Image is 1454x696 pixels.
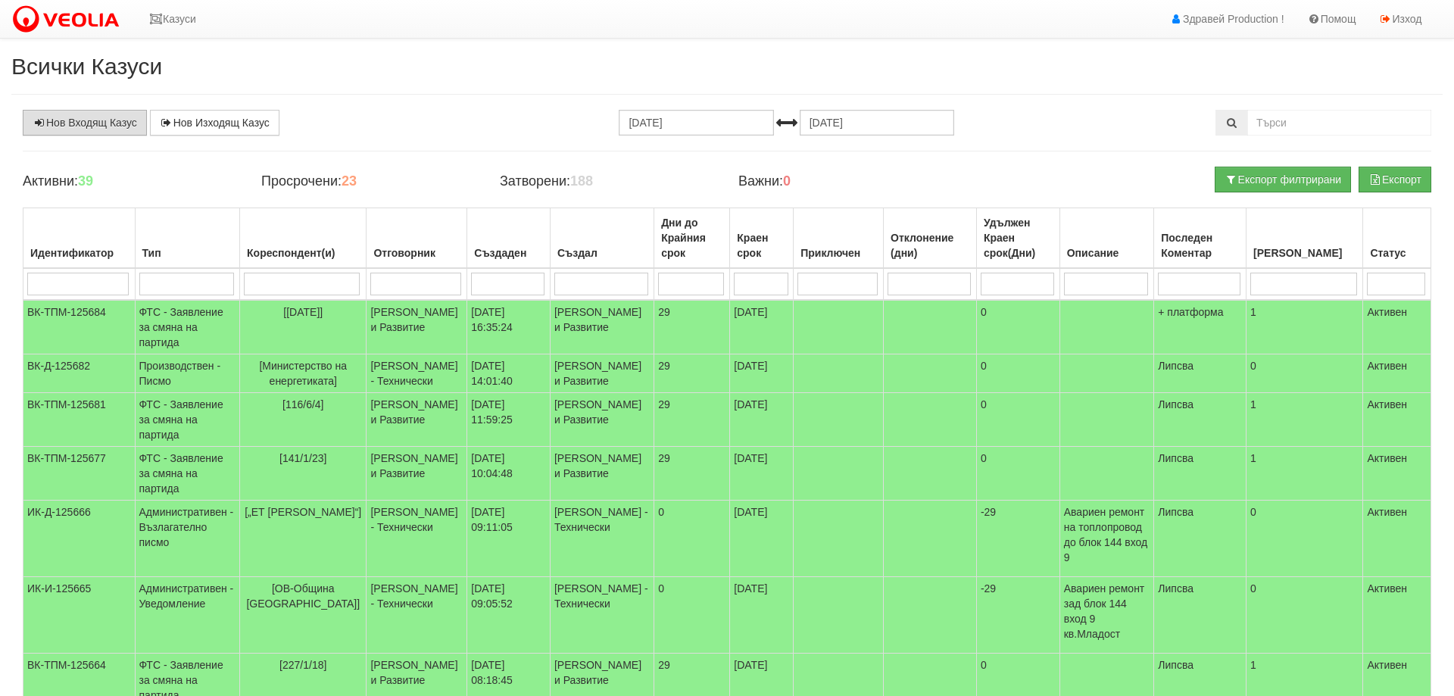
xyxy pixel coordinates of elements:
p: Авариен ремонт на топлопровод до блок 144 вход 9 [1064,504,1150,565]
span: Липсва [1158,506,1193,518]
h4: Затворени: [500,174,716,189]
span: 29 [658,452,670,464]
a: Нов Входящ Казус [23,110,147,136]
span: [Министерство на енергетиката] [259,360,347,387]
th: Последен Коментар: No sort applied, activate to apply an ascending sort [1154,208,1247,269]
td: [DATE] [730,501,794,577]
td: 0 [1247,354,1363,393]
th: Описание: No sort applied, activate to apply an ascending sort [1059,208,1154,269]
div: Дни до Крайния срок [658,212,725,264]
span: 29 [658,398,670,410]
th: Отклонение (дни): No sort applied, activate to apply an ascending sort [884,208,977,269]
b: 0 [783,173,791,189]
td: Активен [1363,354,1431,393]
td: [DATE] [730,447,794,501]
td: 1 [1247,300,1363,354]
th: Приключен: No sort applied, activate to apply an ascending sort [794,208,884,269]
td: [DATE] [730,393,794,447]
td: 0 [1247,501,1363,577]
th: Кореспондент(и): No sort applied, activate to apply an ascending sort [240,208,367,269]
td: [PERSON_NAME] - Технически [367,501,467,577]
span: 0 [658,582,664,595]
td: ФТС - Заявление за смяна на партида [135,300,240,354]
div: Статус [1367,242,1427,264]
td: 0 [976,300,1059,354]
th: Тип: No sort applied, activate to apply an ascending sort [135,208,240,269]
td: ВК-ТПМ-125684 [23,300,136,354]
span: 29 [658,306,670,318]
th: Създал: No sort applied, activate to apply an ascending sort [550,208,654,269]
span: Липсва [1158,452,1193,464]
td: ИК-Д-125666 [23,501,136,577]
td: Активен [1363,447,1431,501]
td: [DATE] 16:35:24 [467,300,551,354]
div: Удължен Краен срок(Дни) [981,212,1056,264]
b: 23 [342,173,357,189]
td: 0 [1247,577,1363,654]
td: -29 [976,501,1059,577]
td: 1 [1247,447,1363,501]
td: [PERSON_NAME] и Развитие [550,447,654,501]
td: [DATE] 14:01:40 [467,354,551,393]
td: ФТС - Заявление за смяна на партида [135,393,240,447]
td: [PERSON_NAME] - Технически [550,577,654,654]
th: Отговорник: No sort applied, activate to apply an ascending sort [367,208,467,269]
span: Липсва [1158,659,1193,671]
div: Краен срок [734,227,789,264]
th: Краен срок: No sort applied, activate to apply an ascending sort [730,208,794,269]
td: 1 [1247,393,1363,447]
td: Активен [1363,501,1431,577]
h4: Важни: [738,174,954,189]
td: [PERSON_NAME] и Развитие [367,300,467,354]
div: Кореспондент(и) [244,242,362,264]
span: + платформа [1158,306,1223,318]
img: VeoliaLogo.png [11,4,126,36]
div: Отговорник [370,242,463,264]
td: [PERSON_NAME] - Технически [367,577,467,654]
td: ВК-ТПМ-125677 [23,447,136,501]
div: Създаден [471,242,546,264]
span: Липсва [1158,360,1193,372]
div: Последен Коментар [1158,227,1242,264]
div: Приключен [797,242,879,264]
th: Статус: No sort applied, activate to apply an ascending sort [1363,208,1431,269]
th: Брой Файлове: No sort applied, activate to apply an ascending sort [1247,208,1363,269]
h4: Активни: [23,174,239,189]
td: 0 [976,447,1059,501]
td: [DATE] 09:11:05 [467,501,551,577]
span: Липсва [1158,582,1193,595]
button: Експорт [1359,167,1431,192]
div: Описание [1064,242,1150,264]
div: Отклонение (дни) [888,227,972,264]
td: Активен [1363,393,1431,447]
div: [PERSON_NAME] [1250,242,1359,264]
td: Административен - Уведомление [135,577,240,654]
td: [DATE] 09:05:52 [467,577,551,654]
th: Удължен Краен срок(Дни): No sort applied, activate to apply an ascending sort [976,208,1059,269]
h4: Просрочени: [261,174,477,189]
td: -29 [976,577,1059,654]
td: 0 [976,393,1059,447]
td: [PERSON_NAME] и Развитие [367,447,467,501]
td: Активен [1363,300,1431,354]
span: [„ЕТ [PERSON_NAME]“] [245,506,361,518]
span: Липсва [1158,398,1193,410]
div: Идентификатор [27,242,131,264]
b: 188 [570,173,593,189]
span: [116/6/4] [282,398,324,410]
span: [[DATE]] [283,306,323,318]
td: [DATE] 10:04:48 [467,447,551,501]
td: [PERSON_NAME] - Технически [367,354,467,393]
td: Производствен - Писмо [135,354,240,393]
td: [DATE] [730,354,794,393]
span: [141/1/23] [279,452,326,464]
input: Търсене по Идентификатор, Бл/Вх/Ап, Тип, Описание, Моб. Номер, Имейл, Файл, Коментар, [1247,110,1431,136]
a: Нов Изходящ Казус [150,110,279,136]
td: Активен [1363,577,1431,654]
td: [PERSON_NAME] и Развитие [550,354,654,393]
b: 39 [78,173,93,189]
p: Авариен ремонт зад блок 144 вход 9 кв.Младост [1064,581,1150,641]
button: Експорт филтрирани [1215,167,1351,192]
th: Идентификатор: No sort applied, activate to apply an ascending sort [23,208,136,269]
td: Административен - Възлагателно писмо [135,501,240,577]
